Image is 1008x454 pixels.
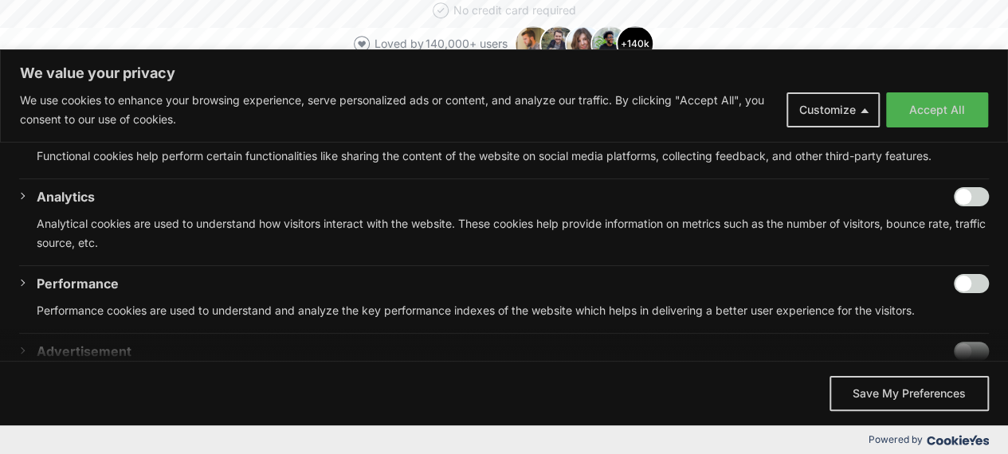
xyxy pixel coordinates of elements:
button: Customize [786,92,880,127]
button: Performance [37,274,119,293]
button: Accept All [886,92,988,127]
img: Avatar 4 [590,25,629,63]
input: Enable Analytics [954,187,989,206]
img: Avatar 2 [539,25,578,63]
img: Avatar 1 [514,25,552,63]
p: Analytical cookies are used to understand how visitors interact with the website. These cookies h... [37,214,989,252]
button: Save My Preferences [830,376,989,411]
p: We use cookies to enhance your browsing experience, serve personalized ads or content, and analyz... [20,91,775,129]
p: Performance cookies are used to understand and analyze the key performance indexes of the website... [37,301,989,320]
img: Cookieyes logo [927,435,989,445]
img: Avatar 3 [565,25,603,63]
input: Enable Performance [954,274,989,293]
p: Functional cookies help perform certain functionalities like sharing the content of the website o... [37,147,989,166]
p: We value your privacy [20,64,988,83]
button: Analytics [37,187,95,206]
